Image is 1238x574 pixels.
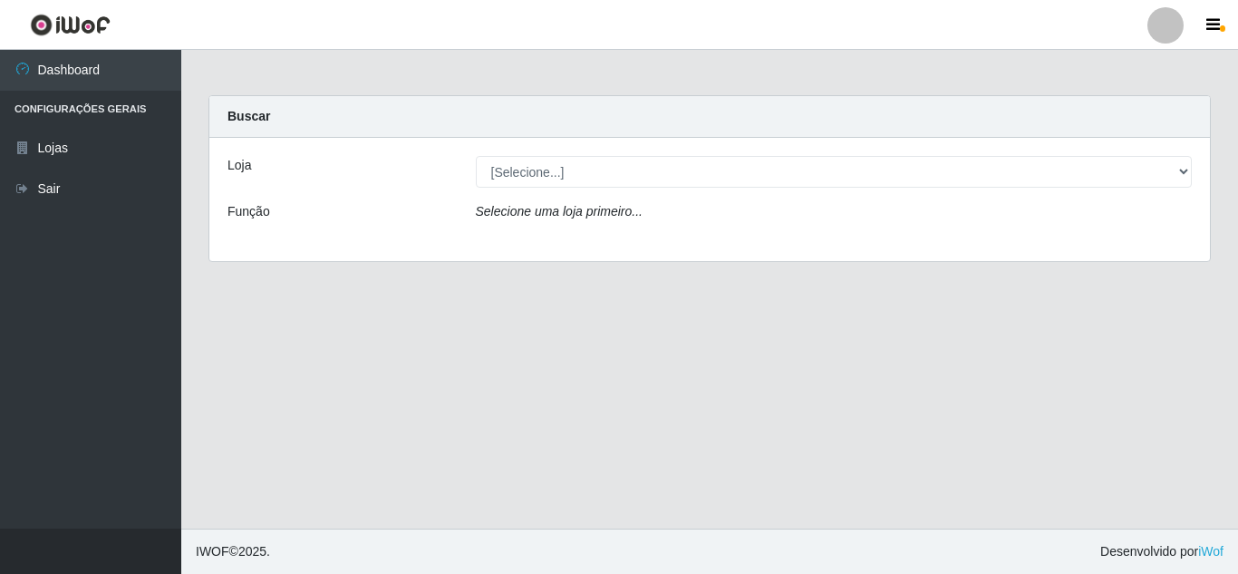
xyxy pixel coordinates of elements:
[196,544,229,559] span: IWOF
[476,204,643,219] i: Selecione uma loja primeiro...
[196,542,270,561] span: © 2025 .
[1100,542,1223,561] span: Desenvolvido por
[30,14,111,36] img: CoreUI Logo
[1198,544,1223,559] a: iWof
[227,109,270,123] strong: Buscar
[227,202,270,221] label: Função
[227,156,251,175] label: Loja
